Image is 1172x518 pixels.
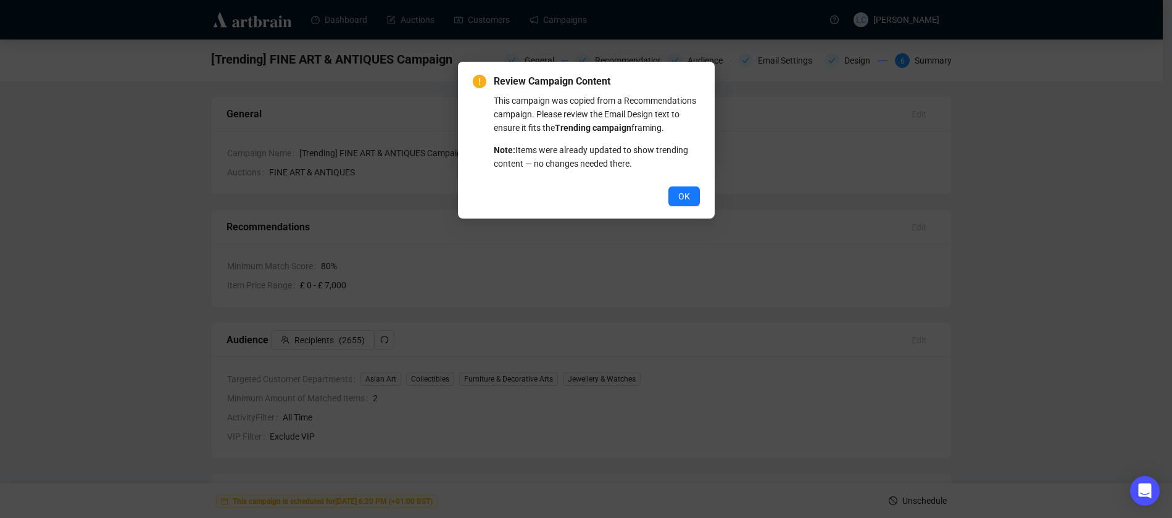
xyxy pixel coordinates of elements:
[494,74,700,89] span: Review Campaign Content
[1130,476,1160,506] div: Open Intercom Messenger
[494,143,700,170] p: Items were already updated to show trending content — no changes needed there.
[494,145,515,155] strong: Note:
[555,123,631,133] strong: Trending campaign
[678,190,690,203] span: OK
[473,75,486,88] span: exclamation-circle
[668,186,700,206] button: OK
[494,94,700,135] p: This campaign was copied from a Recommendations campaign. Please review the Email Design text to ...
